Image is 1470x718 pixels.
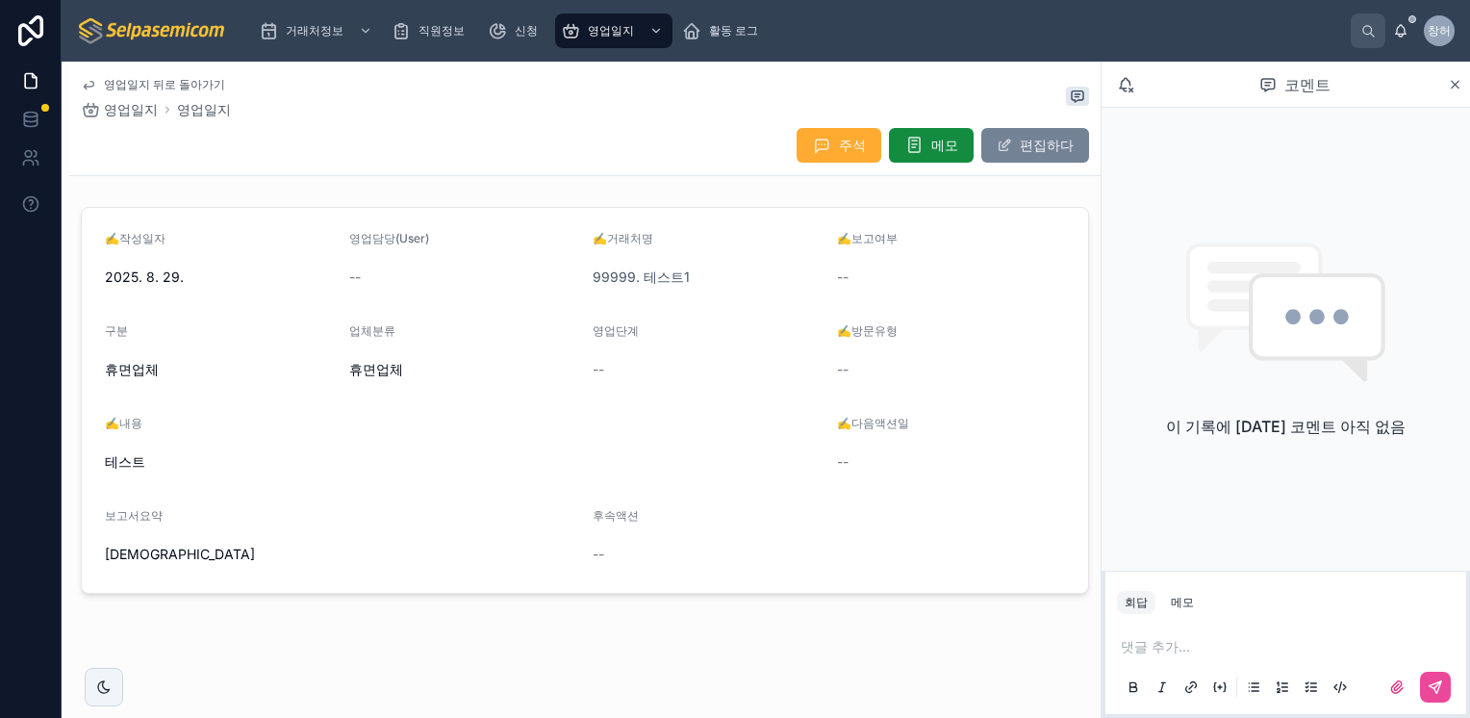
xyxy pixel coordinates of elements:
[105,360,159,379] span: 휴면업체
[105,545,577,564] span: [DEMOGRAPHIC_DATA]
[588,23,634,38] span: 영업일지
[105,452,822,472] span: 테스트
[981,128,1089,163] button: 편집하다
[104,100,158,119] span: 영업일지
[515,23,538,38] span: 신청
[593,323,639,338] span: 영업단계
[253,13,382,48] a: 거래처정보
[593,545,604,564] span: --
[839,136,866,155] span: 주석
[837,231,898,245] span: ✍️보고여부
[709,23,758,38] span: 활동 로그
[837,268,849,287] span: --
[81,100,158,119] a: 영업일지
[555,13,672,48] a: 영업일지
[593,268,690,287] a: 99999. 테스트1
[105,416,142,430] span: ✍️내용
[77,15,228,46] img: App logo
[837,360,849,379] span: --
[593,508,639,523] span: 후속액션
[1284,73,1331,96] span: 코멘트
[349,360,403,379] span: 휴면업체
[105,323,128,338] span: 구분
[105,508,163,523] span: 보고서요약
[837,416,909,430] span: ✍️다음액션일
[105,268,334,287] span: 2025. 8. 29.
[889,128,974,163] button: 메모
[1020,136,1074,155] font: 편집하다
[386,13,478,48] a: 직원정보
[349,231,429,245] span: 영업담당(User)
[81,77,225,92] a: 영업일지 뒤로 돌아가기
[676,13,772,48] a: 활동 로그
[418,23,465,38] span: 직원정보
[1428,23,1451,38] span: 창허
[837,323,898,338] span: ✍️방문유형
[1166,415,1406,438] h2: 이 기록에 [DATE] 코멘트 아직 없음
[243,10,1351,52] div: 스크롤 가능한 콘텐츠
[1163,591,1202,614] button: 메모
[286,23,343,38] span: 거래처정보
[177,100,231,119] a: 영업일지
[482,13,551,48] a: 신청
[593,360,604,379] span: --
[931,136,958,155] span: 메모
[349,323,395,338] span: 업체분류
[349,268,361,287] span: --
[593,231,653,245] span: ✍️거래처명
[797,128,881,163] button: 주석
[837,452,849,472] span: --
[1171,595,1194,610] div: 메모
[104,77,225,92] span: 영업일지 뒤로 돌아가기
[1117,591,1155,614] button: 회답
[105,231,165,245] span: ✍️작성일자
